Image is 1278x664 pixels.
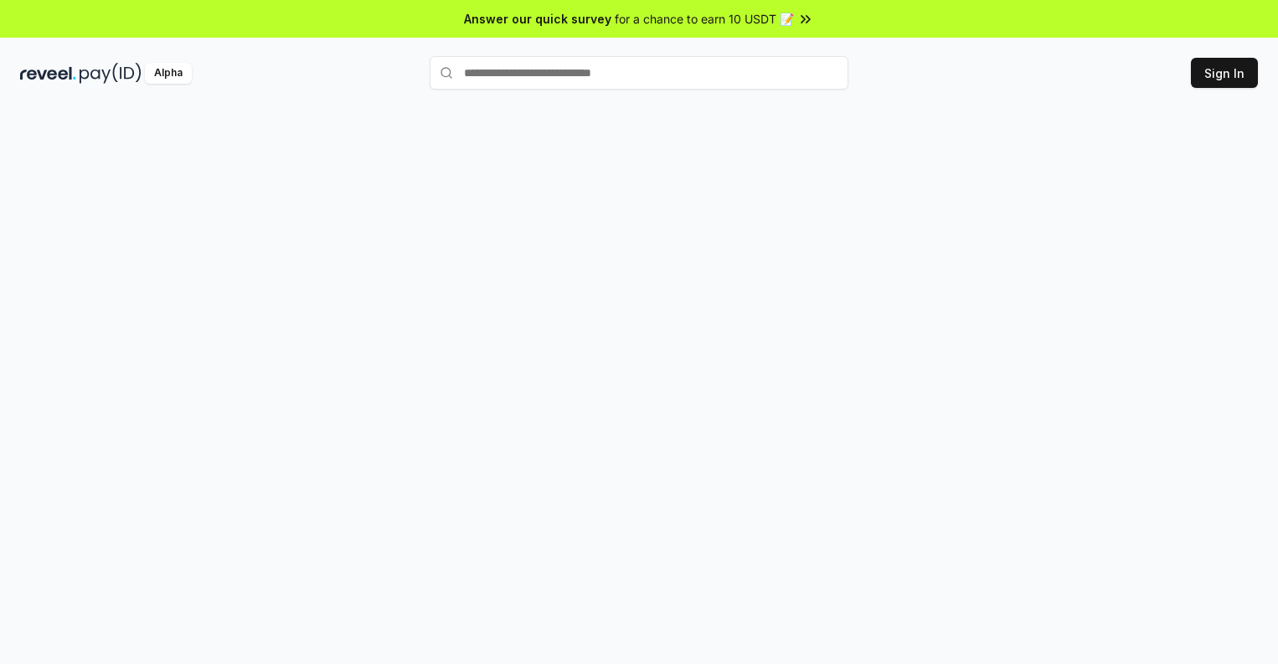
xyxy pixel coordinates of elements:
[20,63,76,84] img: reveel_dark
[80,63,142,84] img: pay_id
[145,63,192,84] div: Alpha
[464,10,611,28] span: Answer our quick survey
[615,10,794,28] span: for a chance to earn 10 USDT 📝
[1191,58,1258,88] button: Sign In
